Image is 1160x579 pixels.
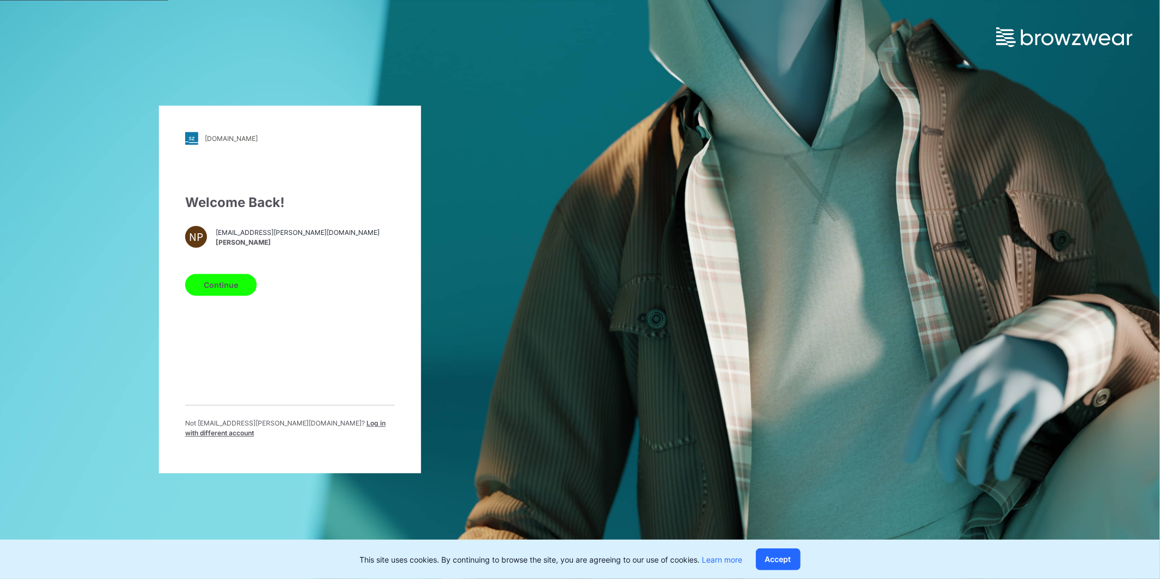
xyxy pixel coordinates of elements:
div: [DOMAIN_NAME] [205,134,258,143]
button: Continue [185,274,257,296]
p: This site uses cookies. By continuing to browse the site, you are agreeing to our use of cookies. [360,554,743,565]
button: Accept [756,548,801,570]
a: [DOMAIN_NAME] [185,132,395,145]
span: [EMAIL_ADDRESS][PERSON_NAME][DOMAIN_NAME] [216,228,380,238]
a: Learn more [702,555,743,564]
img: browzwear-logo.e42bd6dac1945053ebaf764b6aa21510.svg [996,27,1133,47]
span: [PERSON_NAME] [216,238,380,247]
p: Not [EMAIL_ADDRESS][PERSON_NAME][DOMAIN_NAME] ? [185,419,395,439]
div: Welcome Back! [185,193,395,213]
div: NP [185,226,207,248]
img: stylezone-logo.562084cfcfab977791bfbf7441f1a819.svg [185,132,198,145]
